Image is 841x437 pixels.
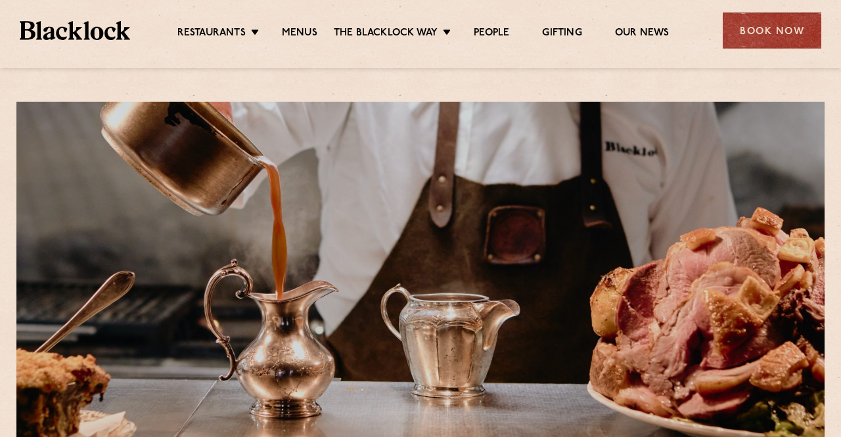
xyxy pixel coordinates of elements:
div: Book Now [723,12,821,49]
a: Menus [282,27,317,41]
a: Gifting [542,27,581,41]
a: Our News [615,27,670,41]
a: Restaurants [177,27,246,41]
img: BL_Textured_Logo-footer-cropped.svg [20,21,130,39]
a: People [474,27,509,41]
a: The Blacklock Way [334,27,438,41]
